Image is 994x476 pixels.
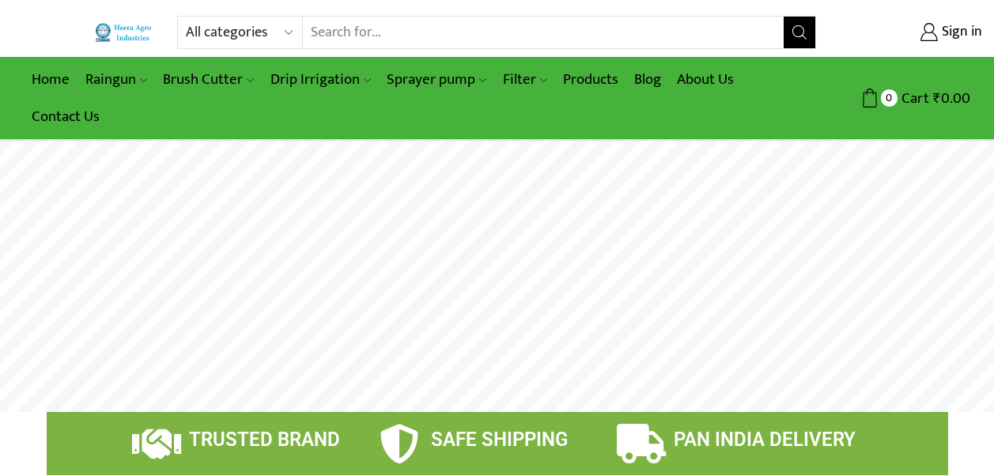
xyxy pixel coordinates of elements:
[840,18,982,47] a: Sign in
[24,98,108,135] a: Contact Us
[626,61,669,98] a: Blog
[933,86,941,111] span: ₹
[303,17,784,48] input: Search for...
[77,61,155,98] a: Raingun
[784,17,815,48] button: Search button
[155,61,262,98] a: Brush Cutter
[674,429,856,451] span: PAN INDIA DELIVERY
[881,89,898,106] span: 0
[933,86,970,111] bdi: 0.00
[898,88,929,109] span: Cart
[832,84,970,113] a: 0 Cart ₹0.00
[24,61,77,98] a: Home
[431,429,568,451] span: SAFE SHIPPING
[495,61,555,98] a: Filter
[669,61,742,98] a: About Us
[555,61,626,98] a: Products
[263,61,379,98] a: Drip Irrigation
[379,61,494,98] a: Sprayer pump
[189,429,340,451] span: TRUSTED BRAND
[938,22,982,43] span: Sign in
